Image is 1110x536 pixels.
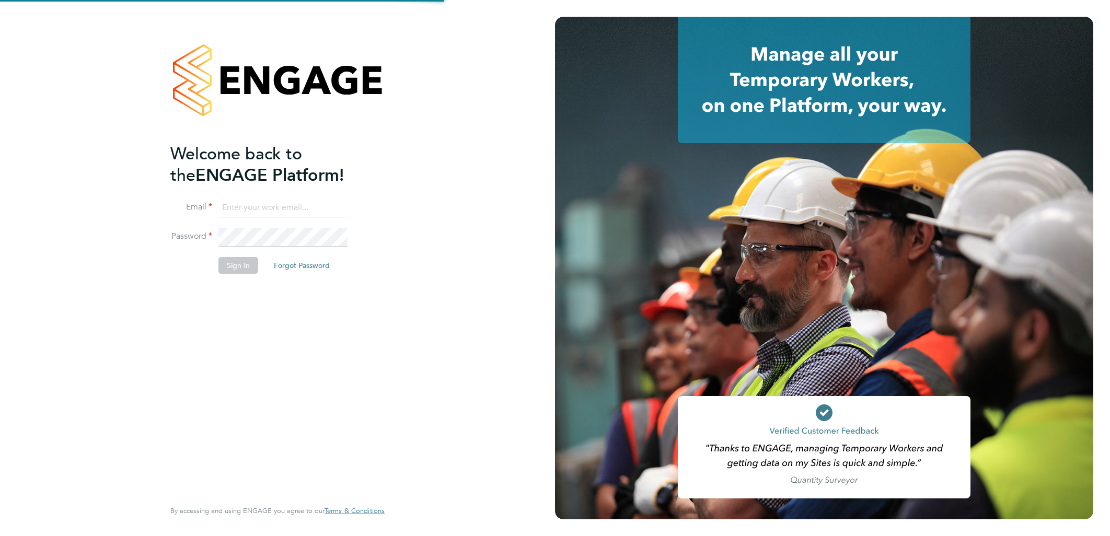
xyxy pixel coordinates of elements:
[218,257,258,274] button: Sign In
[218,199,348,217] input: Enter your work email...
[170,231,212,242] label: Password
[325,506,385,515] span: Terms & Conditions
[170,144,302,185] span: Welcome back to the
[325,507,385,515] a: Terms & Conditions
[265,257,338,274] button: Forgot Password
[170,143,374,186] h2: ENGAGE Platform!
[170,506,385,515] span: By accessing and using ENGAGE you agree to our
[170,202,212,213] label: Email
